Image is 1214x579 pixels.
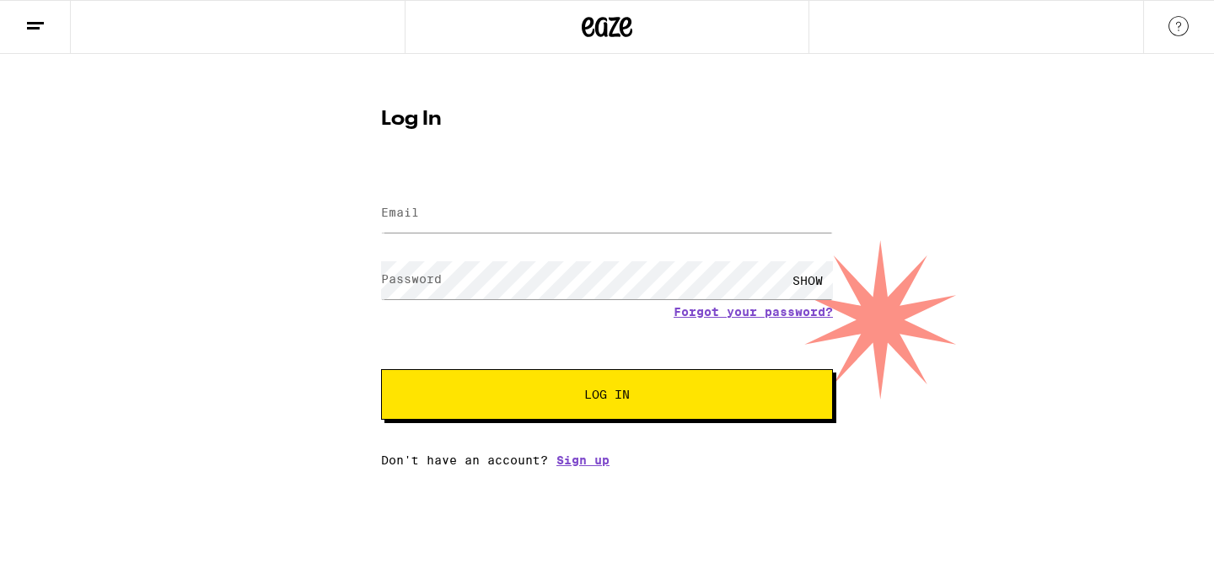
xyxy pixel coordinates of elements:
[584,389,630,400] span: Log In
[381,272,442,286] label: Password
[674,305,833,319] a: Forgot your password?
[782,261,833,299] div: SHOW
[381,195,833,233] input: Email
[381,453,833,467] div: Don't have an account?
[381,369,833,420] button: Log In
[556,453,610,467] a: Sign up
[381,110,833,130] h1: Log In
[381,206,419,219] label: Email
